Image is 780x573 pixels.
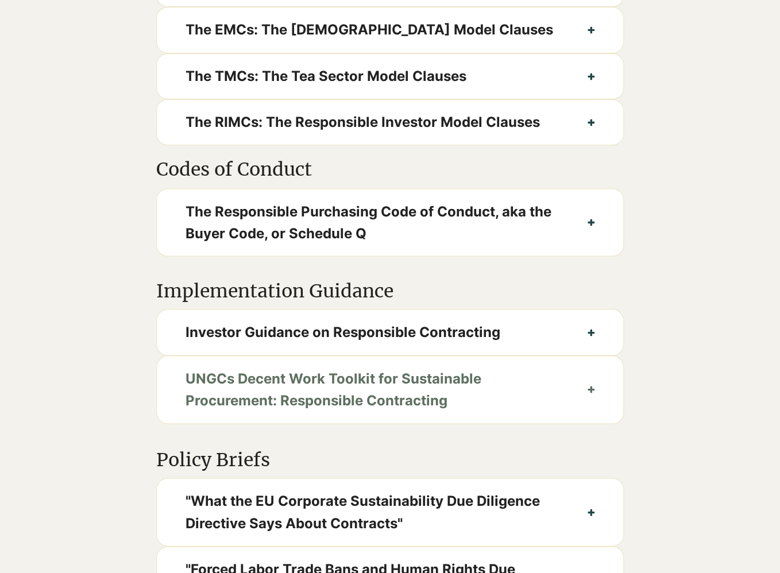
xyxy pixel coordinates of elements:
span: UNGCs Decent Work Toolkit for Sustainable Procurement: Responsible Contracting [186,367,559,412]
button: Investor Guidance on Responsible Contracting [157,309,624,354]
button: "What the EU Corporate Sustainability Due Diligence Directive Says About Contracts" [157,478,624,545]
span: Policy Briefs [156,448,270,471]
span: The EMCs: The [DEMOGRAPHIC_DATA] Model Clauses [186,19,559,41]
span: Investor Guidance on Responsible Contracting [186,321,559,343]
button: UNGCs Decent Work Toolkit for Sustainable Procurement: Responsible Contracting [157,356,624,423]
button: The Responsible Purchasing Code of Conduct, aka the Buyer Code, or Schedule Q [157,189,624,256]
button: The RIMCs: The Responsible Investor Model Clauses [157,100,624,145]
span: The Responsible Purchasing Code of Conduct, aka the Buyer Code, or Schedule Q [186,200,559,245]
span: The RIMCs: The Responsible Investor Model Clauses [186,111,559,133]
button: The TMCs: The Tea Sector Model Clauses [157,54,624,99]
span: The TMCs: The Tea Sector Model Clauses [186,65,559,87]
button: The EMCs: The [DEMOGRAPHIC_DATA] Model Clauses [157,7,624,52]
span: "What the EU Corporate Sustainability Due Diligence Directive Says About Contracts" [186,490,559,534]
span: Implementation Guidance [156,279,393,302]
span: Codes of Conduct [156,158,312,181]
